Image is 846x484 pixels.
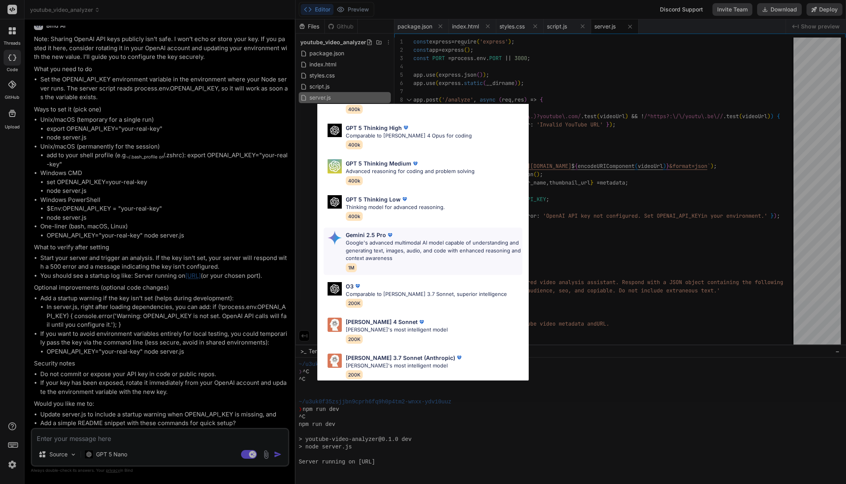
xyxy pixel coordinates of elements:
[346,282,354,290] p: O3
[346,335,363,344] span: 200K
[328,318,342,332] img: Pick Models
[346,239,522,262] p: Google's advanced multimodal AI model capable of understanding and generating text, images, audio...
[346,168,475,175] p: Advanced reasoning for coding and problem solving
[346,290,507,298] p: Comparable to [PERSON_NAME] 3.7 Sonnet, superior intelligence
[346,140,363,149] span: 400k
[346,212,363,221] span: 400k
[455,354,463,362] img: premium
[346,326,448,334] p: [PERSON_NAME]'s most intelligent model
[346,176,363,185] span: 400k
[402,124,410,132] img: premium
[328,282,342,296] img: Pick Models
[328,354,342,368] img: Pick Models
[346,159,411,168] p: GPT 5 Thinking Medium
[346,299,363,308] span: 200K
[346,105,363,114] span: 400k
[346,124,402,132] p: GPT 5 Thinking High
[328,124,342,137] img: Pick Models
[328,231,342,245] img: Pick Models
[346,362,463,370] p: [PERSON_NAME]'s most intelligent model
[346,354,455,362] p: [PERSON_NAME] 3.7 Sonnet (Anthropic)
[346,370,363,379] span: 200K
[346,318,418,326] p: [PERSON_NAME] 4 Sonnet
[401,195,409,203] img: premium
[346,132,472,140] p: Comparable to [PERSON_NAME] 4 Opus for coding
[411,160,419,168] img: premium
[346,203,445,211] p: Thinking model for advanced reasoning.
[354,282,362,290] img: premium
[418,318,426,326] img: premium
[346,195,401,203] p: GPT 5 Thinking Low
[328,195,342,209] img: Pick Models
[386,231,394,239] img: premium
[346,263,357,272] span: 1M
[346,231,386,239] p: Gemini 2.5 Pro
[328,159,342,173] img: Pick Models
